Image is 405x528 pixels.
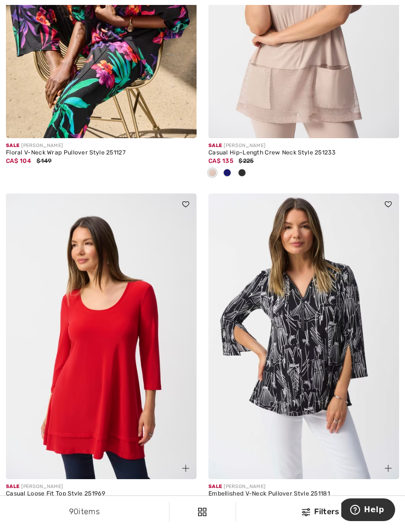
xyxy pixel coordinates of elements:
img: plus_v2.svg [385,465,392,472]
div: Parchment [205,165,220,182]
div: Midnight Blue [220,165,235,182]
span: CA$ 135 [208,157,233,164]
img: Filters [302,508,310,516]
span: $225 [239,157,253,164]
span: Sale [208,143,222,149]
span: Sale [6,484,19,490]
div: Casual Loose Fit Top Style 251969 [6,490,197,497]
div: [PERSON_NAME] [6,142,197,150]
span: Sale [208,484,222,490]
img: heart_black_full.svg [385,201,392,207]
img: Casual Loose Fit Top Style 251969. Radiant red [6,193,197,479]
div: Black [235,165,249,182]
span: 90 [69,507,79,516]
div: Embellished V-Neck Pullover Style 251181 [208,490,399,497]
img: heart_black_full.svg [182,201,189,207]
div: Casual Hip-Length Crew Neck Style 251233 [208,150,399,156]
div: [PERSON_NAME] [6,483,197,490]
span: CA$ 104 [6,157,31,164]
div: [PERSON_NAME] [208,142,399,150]
div: Floral V-Neck Wrap Pullover Style 251127 [6,150,197,156]
span: Sale [6,143,19,149]
span: $149 [37,157,51,164]
img: plus_v2.svg [182,465,189,472]
div: Filters [242,506,399,518]
img: Filters [198,508,206,516]
iframe: Opens a widget where you can find more information [341,498,395,523]
img: Embellished V-Neck Pullover Style 251181. Black/Vanilla [208,193,399,479]
div: [PERSON_NAME] [208,483,399,490]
